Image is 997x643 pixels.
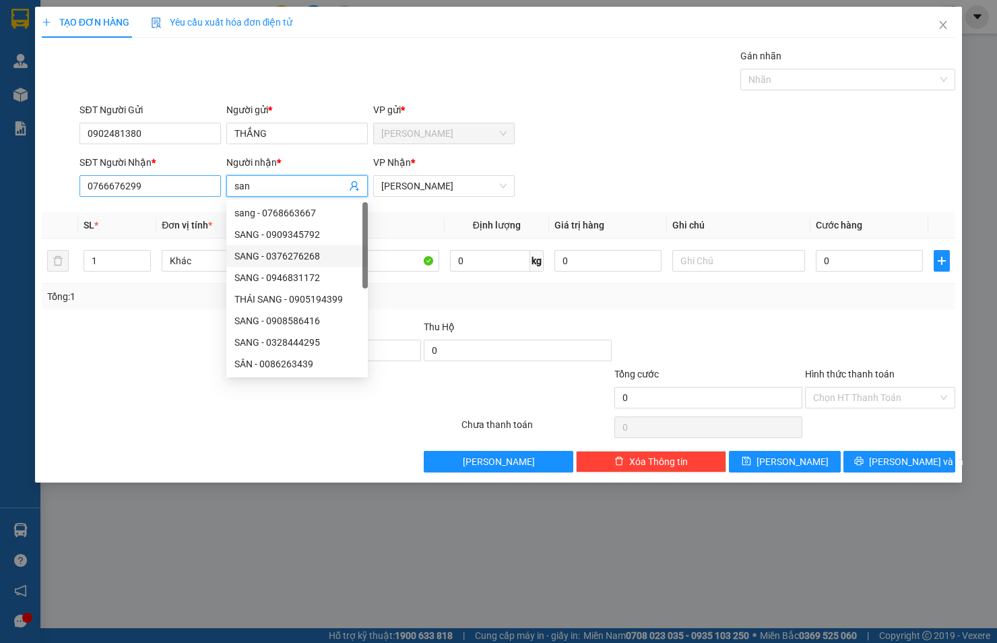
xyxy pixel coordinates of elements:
div: SĐT Người Nhận [79,155,221,170]
span: Cước hàng [816,220,862,231]
div: Tổng: 1 [47,289,386,304]
span: Khác [170,251,287,271]
span: Định lượng [473,220,521,231]
div: SANG - 0946831172 [226,267,368,288]
span: user-add [349,181,360,191]
input: Ghi Chú [672,250,806,272]
button: delete [47,250,69,272]
span: close [938,20,948,30]
th: Ghi chú [667,212,811,239]
button: [PERSON_NAME] [424,451,574,472]
div: sang - 0768663667 [234,206,360,220]
div: Người nhận [226,155,368,170]
span: VP Nhận [373,157,411,168]
button: plus [934,250,950,272]
img: icon [151,18,162,28]
div: SANG - 0909345792 [226,224,368,245]
div: Người gửi [226,102,368,117]
div: THÁI SANG - 0905194399 [234,292,360,307]
span: kg [530,250,544,272]
div: THÁI SANG - 0905194399 [226,288,368,310]
button: save[PERSON_NAME] [729,451,841,472]
div: SANG - 0328444295 [226,332,368,353]
button: printer[PERSON_NAME] và In [843,451,955,472]
span: delete [614,456,624,467]
div: SANG - 0909345792 [234,227,360,242]
label: Gán nhãn [740,51,781,61]
span: Cam Đức [381,123,507,144]
input: 0 [554,250,662,272]
div: SANG - 0376276268 [226,245,368,267]
div: SÂN - 0086263439 [234,357,360,371]
div: sang - 0768663667 [226,202,368,224]
button: Close [924,7,962,44]
span: Yêu cầu xuất hóa đơn điện tử [151,17,293,28]
span: Giá trị hàng [554,220,604,231]
button: deleteXóa Thông tin [576,451,726,472]
span: TẠO ĐƠN HÀNG [42,17,129,28]
div: SANG - 0908586416 [226,310,368,332]
div: SĐT Người Gửi [79,102,221,117]
div: SANG - 0376276268 [234,249,360,264]
span: Đơn vị tính [162,220,212,231]
span: Thu Hộ [424,321,455,332]
span: printer [854,456,864,467]
span: [PERSON_NAME] và In [869,454,963,469]
div: SANG - 0328444295 [234,335,360,350]
span: Xóa Thông tin [629,454,688,469]
div: Chưa thanh toán [460,417,613,441]
div: SANG - 0908586416 [234,313,360,328]
label: Hình thức thanh toán [805,369,895,379]
span: [PERSON_NAME] [757,454,829,469]
span: plus [42,18,51,27]
span: Tổng cước [614,369,659,379]
span: [PERSON_NAME] [463,454,535,469]
span: plus [934,255,949,266]
div: SANG - 0946831172 [234,270,360,285]
span: SL [84,220,94,231]
input: VD: Bàn, Ghế [306,250,439,272]
span: Phạm Ngũ Lão [381,176,507,196]
span: save [742,456,751,467]
div: VP gửi [373,102,515,117]
div: SÂN - 0086263439 [226,353,368,375]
